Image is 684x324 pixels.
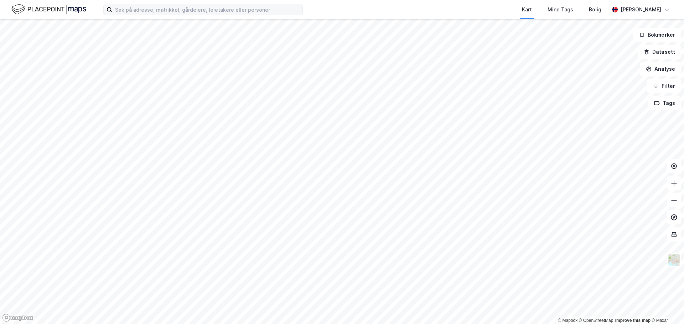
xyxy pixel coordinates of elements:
div: Bolig [589,5,601,14]
div: Mine Tags [548,5,573,14]
input: Søk på adresse, matrikkel, gårdeiere, leietakere eller personer [112,4,302,15]
iframe: Chat Widget [648,290,684,324]
div: [PERSON_NAME] [621,5,661,14]
img: logo.f888ab2527a4732fd821a326f86c7f29.svg [11,3,86,16]
div: Kart [522,5,532,14]
div: Kontrollprogram for chat [648,290,684,324]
